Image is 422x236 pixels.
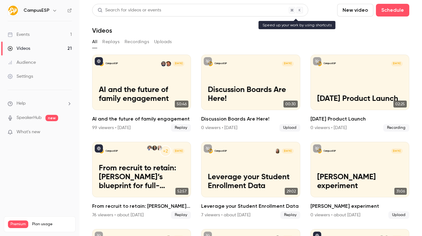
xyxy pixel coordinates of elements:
span: 02:25 [393,101,407,108]
button: published [95,57,103,65]
img: CampusESP [8,5,18,16]
span: [DATE] [391,148,403,154]
a: SpeakerHub [17,115,42,121]
div: 0 viewers • [DATE] [201,125,237,131]
div: Settings [8,73,33,80]
p: CampusESP [105,149,118,153]
button: Schedule [376,4,409,16]
li: Discussion Boards Are Here! [201,55,300,132]
a: Discussion Boards Are Here!CampusESP[DATE]Discussion Boards Are Here!00:30Discussion Boards Are H... [201,55,300,132]
a: September 2025 Product LaunchCampusESP[DATE][DATE] Product Launch02:25[DATE] Product Launch0 view... [310,55,409,132]
span: Upload [279,124,300,132]
li: help-dropdown-opener [8,100,72,107]
div: 0 viewers • [DATE] [310,125,347,131]
p: From recruit to retain: [PERSON_NAME]’s blueprint for full-lifecycle family engagement [99,164,184,191]
p: CampusESP [105,62,118,65]
button: unpublished [204,144,212,153]
span: Upload [388,211,409,219]
a: From recruit to retain: FAU’s blueprint for full-lifecycle family engagementCampusESP+2Jordan DiP... [92,142,191,219]
p: [DATE] Product Launch [317,95,403,103]
span: Plan usage [32,222,71,227]
span: [DATE] [173,61,184,66]
li: September 2025 Product Launch [310,55,409,132]
img: Dave Becker [161,61,166,66]
h2: From recruit to retain: [PERSON_NAME]’s blueprint for full-lifecycle family engagement [92,202,191,210]
span: Recording [383,124,409,132]
div: Audience [8,59,36,66]
h2: Discussion Boards Are Here! [201,115,300,123]
button: unpublished [313,144,321,153]
div: 76 viewers • about [DATE] [92,212,144,218]
div: Search for videos or events [98,7,161,14]
p: Leverage your Student Enrollment Data [208,173,293,191]
span: [DATE] [173,148,184,154]
span: 00:30 [283,101,298,108]
h6: CampusESP [24,7,50,14]
div: Events [8,31,30,38]
span: [DATE] [282,61,293,66]
p: Discussion Boards Are Here! [208,86,293,103]
button: published [95,144,103,153]
img: Maura Flaschner [147,146,152,151]
div: 7 viewers • about [DATE] [201,212,250,218]
span: What's new [17,129,40,135]
span: Premium [8,220,28,228]
section: Videos [92,4,409,232]
h2: [PERSON_NAME] experiment [310,202,409,210]
p: AI and the future of family engagement [99,86,184,103]
span: Replay [280,211,300,219]
button: New video [337,4,373,16]
span: Replay [171,124,191,132]
div: Videos [8,45,30,52]
button: Replays [102,37,119,47]
h2: [DATE] Product Launch [310,115,409,123]
li: From recruit to retain: FAU’s blueprint for full-lifecycle family engagement [92,142,191,219]
div: 99 viewers • [DATE] [92,125,131,131]
p: CampusESP [323,149,336,153]
button: unpublished [313,57,321,65]
p: CampusESP [214,149,227,153]
li: Leverage your Student Enrollment Data [201,142,300,219]
span: 29:02 [285,188,298,195]
div: 0 viewers • about [DATE] [310,212,360,218]
span: Replay [171,211,191,219]
h2: AI and the future of family engagement [92,115,191,123]
img: Jordan DiPentima [157,146,162,151]
a: AI and the future of family engagementCampusESPJames BrightDave Becker[DATE]AI and the future of ... [92,55,191,132]
button: All [92,37,97,47]
span: [DATE] [282,148,293,154]
img: James Bright [166,61,171,66]
span: 50:46 [175,101,188,108]
p: CampusESP [214,62,227,65]
img: Mairin Matthews [275,148,280,154]
span: 52:57 [175,188,188,195]
li: AI and the future of family engagement [92,55,191,132]
span: new [45,115,58,121]
button: Uploads [154,37,172,47]
a: Allison experimentCampusESP[DATE][PERSON_NAME] experiment31:06[PERSON_NAME] experiment0 viewers •... [310,142,409,219]
p: CampusESP [323,62,336,65]
span: [DATE] [391,61,403,66]
h1: Videos [92,27,112,34]
button: unpublished [204,57,212,65]
img: Joel Vander Horst [152,146,157,151]
li: Allison experiment [310,142,409,219]
span: Help [17,100,26,107]
div: +2 [160,145,171,157]
button: Recordings [125,37,149,47]
h2: Leverage your Student Enrollment Data [201,202,300,210]
a: Leverage your Student Enrollment DataCampusESPMairin Matthews[DATE]Leverage your Student Enrollme... [201,142,300,219]
p: [PERSON_NAME] experiment [317,173,403,191]
span: 31:06 [394,188,407,195]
